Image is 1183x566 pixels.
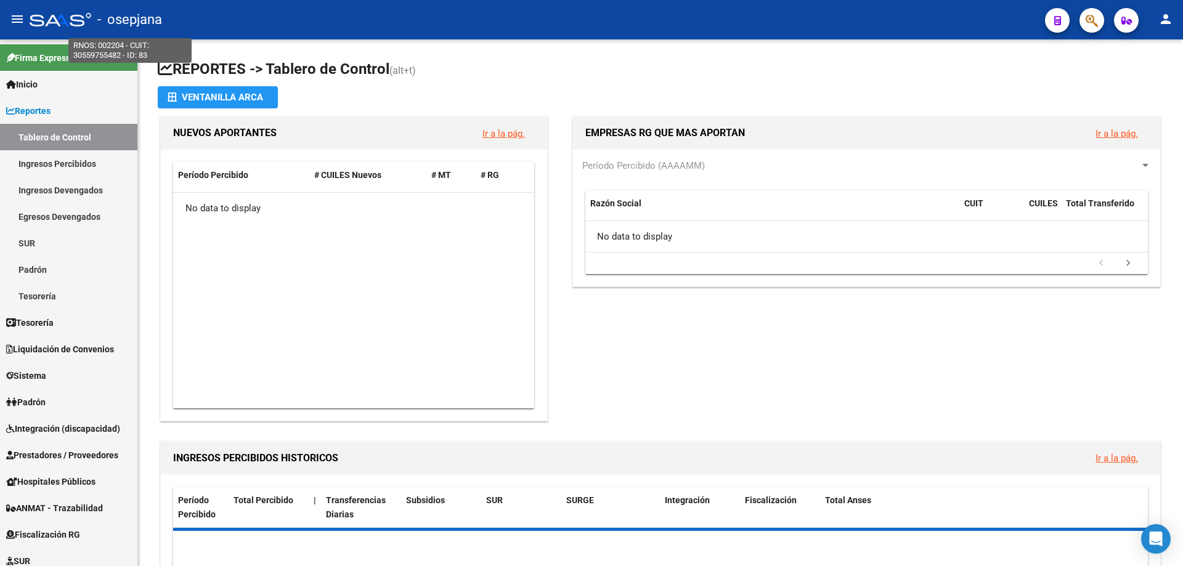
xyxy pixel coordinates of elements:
span: INGRESOS PERCIBIDOS HISTORICOS [173,452,338,464]
span: ANMAT - Trazabilidad [6,501,103,515]
datatable-header-cell: Total Anses [820,487,1138,528]
span: Prestadores / Proveedores [6,448,118,462]
datatable-header-cell: CUILES [1024,190,1061,231]
div: Open Intercom Messenger [1141,524,1171,554]
datatable-header-cell: SURGE [561,487,660,528]
span: Fiscalización [745,495,797,505]
span: Integración [665,495,710,505]
datatable-header-cell: # MT [426,162,476,188]
datatable-header-cell: Razón Social [585,190,959,231]
span: Firma Express [6,51,70,65]
span: Período Percibido (AAAAMM) [582,160,705,171]
span: Sistema [6,369,46,382]
datatable-header-cell: Subsidios [401,487,481,528]
span: # RG [481,170,499,180]
mat-icon: menu [10,12,25,26]
button: Ir a la pág. [473,122,535,145]
span: EMPRESAS RG QUE MAS APORTAN [585,127,745,139]
datatable-header-cell: SUR [481,487,561,528]
span: Total Percibido [234,495,293,505]
mat-icon: person [1158,12,1173,26]
span: Inicio [6,78,38,91]
datatable-header-cell: Transferencias Diarias [321,487,401,528]
datatable-header-cell: Período Percibido [173,487,229,528]
span: # CUILES Nuevos [314,170,381,180]
datatable-header-cell: CUIT [959,190,1024,231]
a: Ir a la pág. [1096,128,1138,139]
a: go to next page [1116,257,1140,270]
span: - osepjana [97,6,162,33]
div: No data to display [585,221,1147,252]
a: Ir a la pág. [482,128,525,139]
a: go to previous page [1089,257,1113,270]
span: Subsidios [406,495,445,505]
datatable-header-cell: Integración [660,487,740,528]
span: Total Anses [825,495,871,505]
datatable-header-cell: Fiscalización [740,487,820,528]
button: Ir a la pág. [1086,447,1148,469]
datatable-header-cell: Total Percibido [229,487,309,528]
datatable-header-cell: # CUILES Nuevos [309,162,427,188]
span: NUEVOS APORTANTES [173,127,277,139]
h1: REPORTES -> Tablero de Control [158,59,1163,81]
span: Razón Social [590,198,641,208]
span: Período Percibido [178,170,248,180]
span: Fiscalización RG [6,528,80,541]
span: Período Percibido [178,495,216,519]
a: Ir a la pág. [1096,453,1138,464]
datatable-header-cell: | [309,487,321,528]
span: Padrón [6,395,46,409]
span: # MT [431,170,451,180]
span: (alt+t) [389,65,416,76]
datatable-header-cell: # RG [476,162,525,188]
span: CUILES [1029,198,1058,208]
datatable-header-cell: Período Percibido [173,162,309,188]
button: Ventanilla ARCA [158,86,278,108]
span: | [314,495,316,505]
button: Ir a la pág. [1086,122,1148,145]
div: No data to display [173,193,534,224]
span: Hospitales Públicos [6,475,96,488]
span: Integración (discapacidad) [6,422,120,435]
span: Total Transferido [1066,198,1134,208]
datatable-header-cell: Total Transferido [1061,190,1147,231]
span: SUR [486,495,503,505]
span: Liquidación de Convenios [6,342,114,356]
span: SURGE [566,495,594,505]
div: Ventanilla ARCA [168,86,268,108]
span: Reportes [6,104,51,118]
span: Transferencias Diarias [326,495,386,519]
span: Tesorería [6,316,54,329]
span: CUIT [964,198,983,208]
